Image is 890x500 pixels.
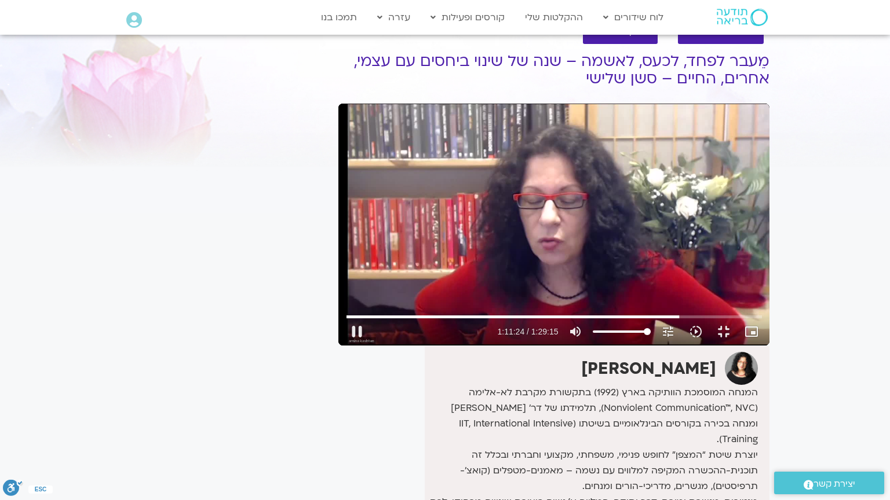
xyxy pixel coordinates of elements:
[597,28,644,37] span: להקלטות שלי
[315,6,363,28] a: תמכו בנו
[519,6,589,28] a: ההקלטות שלי
[428,385,758,447] p: המנחה המוסמכת הוותיקה בארץ (1992) בתקשורת מקרבת לא-אלימה (Nonviolent Communication™, NVC), תלמידת...
[425,6,510,28] a: קורסים ופעילות
[725,352,758,385] img: ארנינה קשתן
[814,476,855,492] span: יצירת קשר
[717,9,768,26] img: תודעה בריאה
[774,472,884,494] a: יצירת קשר
[581,358,716,380] strong: [PERSON_NAME]
[338,53,769,87] h1: מֵעבר לפחד, לכעס, לאשמה – שנה של שינוי ביחסים עם עצמי, אחרים, החיים – סשן שלישי
[597,6,669,28] a: לוח שידורים
[692,28,750,37] span: לספריית ה-VOD
[371,6,416,28] a: עזרה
